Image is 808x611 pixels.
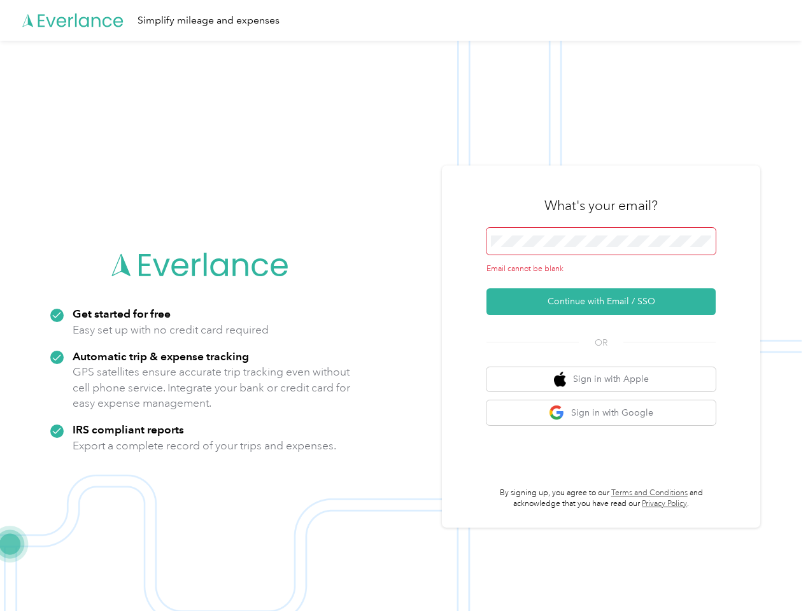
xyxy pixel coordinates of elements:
p: Easy set up with no credit card required [73,322,269,338]
a: Terms and Conditions [611,488,688,498]
button: Continue with Email / SSO [486,288,716,315]
p: GPS satellites ensure accurate trip tracking even without cell phone service. Integrate your bank... [73,364,351,411]
strong: IRS compliant reports [73,423,184,436]
button: google logoSign in with Google [486,400,716,425]
strong: Get started for free [73,307,171,320]
p: Export a complete record of your trips and expenses. [73,438,336,454]
p: By signing up, you agree to our and acknowledge that you have read our . [486,488,716,510]
div: Email cannot be blank [486,263,716,275]
span: OR [579,336,623,349]
img: google logo [549,405,565,421]
div: Simplify mileage and expenses [138,13,280,29]
button: apple logoSign in with Apple [486,367,716,392]
h3: What's your email? [544,197,658,214]
img: apple logo [554,372,567,388]
strong: Automatic trip & expense tracking [73,349,249,363]
a: Privacy Policy [642,499,687,509]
